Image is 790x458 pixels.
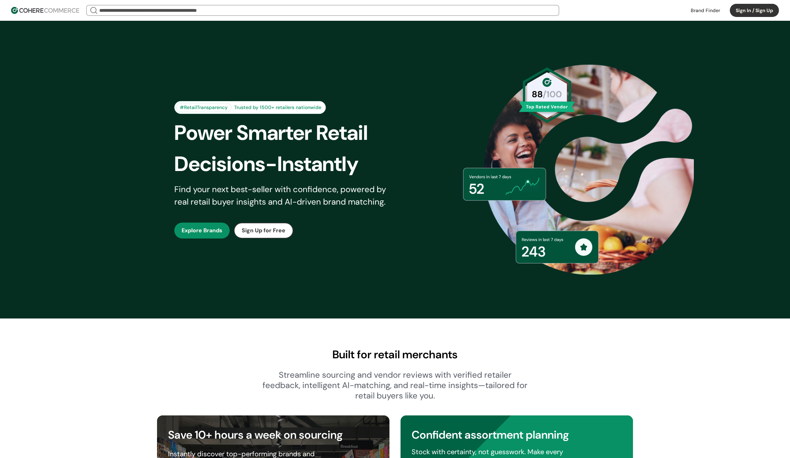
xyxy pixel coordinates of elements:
div: Built for retail merchants [157,346,633,363]
img: Cohere Logo [11,7,79,14]
div: #RetailTransparency [176,103,231,112]
div: Find your next best-seller with confidence, powered by real retail buyer insights and AI-driven b... [174,183,395,208]
div: Confident assortment planning [412,426,622,443]
button: Sign In / Sign Up [730,4,779,17]
button: Sign Up for Free [234,223,293,239]
div: Streamline sourcing and vendor reviews with verified retailer feedback, intelligent AI-matching, ... [262,370,528,401]
button: Explore Brands [174,223,230,239]
div: Save 10+ hours a week on sourcing [168,426,378,443]
div: Power Smarter Retail [174,117,407,149]
div: Decisions-Instantly [174,149,407,180]
div: Trusted by 1500+ retailers nationwide [231,104,324,111]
